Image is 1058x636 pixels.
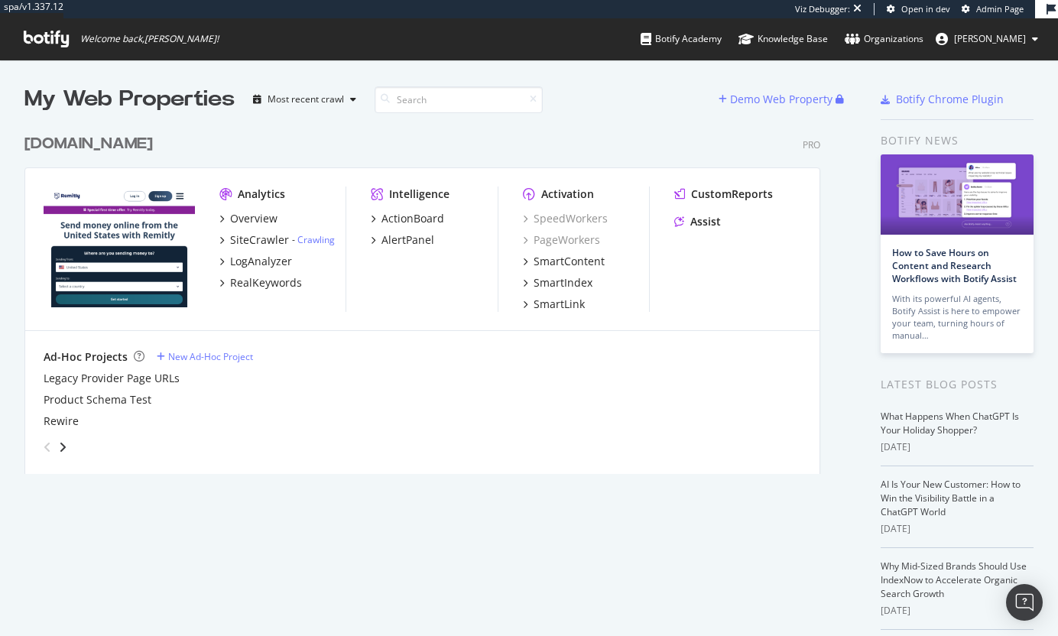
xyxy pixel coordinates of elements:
[795,3,850,15] div: Viz Debugger:
[1006,584,1043,621] div: Open Intercom Messenger
[691,187,773,202] div: CustomReports
[881,132,1034,149] div: Botify news
[381,232,434,248] div: AlertPanel
[80,33,219,45] span: Welcome back, [PERSON_NAME] !
[892,293,1022,342] div: With its powerful AI agents, Botify Assist is here to empower your team, turning hours of manual…
[371,211,444,226] a: ActionBoard
[719,87,836,112] button: Demo Web Property
[44,187,195,308] img: remitly.com
[534,254,605,269] div: SmartContent
[881,376,1034,393] div: Latest Blog Posts
[719,92,836,105] a: Demo Web Property
[268,95,344,104] div: Most recent crawl
[881,92,1004,107] a: Botify Chrome Plugin
[44,371,180,386] a: Legacy Provider Page URLs
[230,254,292,269] div: LogAnalyzer
[37,435,57,459] div: angle-left
[674,214,721,229] a: Assist
[901,3,950,15] span: Open in dev
[881,478,1021,518] a: AI Is Your New Customer: How to Win the Visibility Battle in a ChatGPT World
[375,86,543,113] input: Search
[219,211,277,226] a: Overview
[738,31,828,47] div: Knowledge Base
[24,133,153,155] div: [DOMAIN_NAME]
[738,18,828,60] a: Knowledge Base
[297,233,335,246] a: Crawling
[230,275,302,290] div: RealKeywords
[881,560,1027,600] a: Why Mid-Sized Brands Should Use IndexNow to Accelerate Organic Search Growth
[230,232,289,248] div: SiteCrawler
[44,414,79,429] a: Rewire
[534,297,585,312] div: SmartLink
[523,232,600,248] a: PageWorkers
[24,133,159,155] a: [DOMAIN_NAME]
[803,138,820,151] div: Pro
[44,392,151,407] a: Product Schema Test
[954,32,1026,45] span: Lilian Sparer
[292,233,335,246] div: -
[976,3,1024,15] span: Admin Page
[57,440,68,455] div: angle-right
[896,92,1004,107] div: Botify Chrome Plugin
[219,232,335,248] a: SiteCrawler- Crawling
[389,187,449,202] div: Intelligence
[44,349,128,365] div: Ad-Hoc Projects
[962,3,1024,15] a: Admin Page
[881,410,1019,436] a: What Happens When ChatGPT Is Your Holiday Shopper?
[881,522,1034,536] div: [DATE]
[24,84,235,115] div: My Web Properties
[641,18,722,60] a: Botify Academy
[247,87,362,112] button: Most recent crawl
[523,254,605,269] a: SmartContent
[219,254,292,269] a: LogAnalyzer
[238,187,285,202] div: Analytics
[887,3,950,15] a: Open in dev
[881,440,1034,454] div: [DATE]
[371,232,434,248] a: AlertPanel
[381,211,444,226] div: ActionBoard
[641,31,722,47] div: Botify Academy
[230,211,277,226] div: Overview
[534,275,592,290] div: SmartIndex
[541,187,594,202] div: Activation
[881,604,1034,618] div: [DATE]
[523,297,585,312] a: SmartLink
[674,187,773,202] a: CustomReports
[845,18,923,60] a: Organizations
[219,275,302,290] a: RealKeywords
[168,350,253,363] div: New Ad-Hoc Project
[845,31,923,47] div: Organizations
[24,115,832,474] div: grid
[923,27,1050,51] button: [PERSON_NAME]
[523,211,608,226] a: SpeedWorkers
[892,246,1017,285] a: How to Save Hours on Content and Research Workflows with Botify Assist
[730,92,832,107] div: Demo Web Property
[157,350,253,363] a: New Ad-Hoc Project
[881,154,1034,235] img: How to Save Hours on Content and Research Workflows with Botify Assist
[690,214,721,229] div: Assist
[523,275,592,290] a: SmartIndex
